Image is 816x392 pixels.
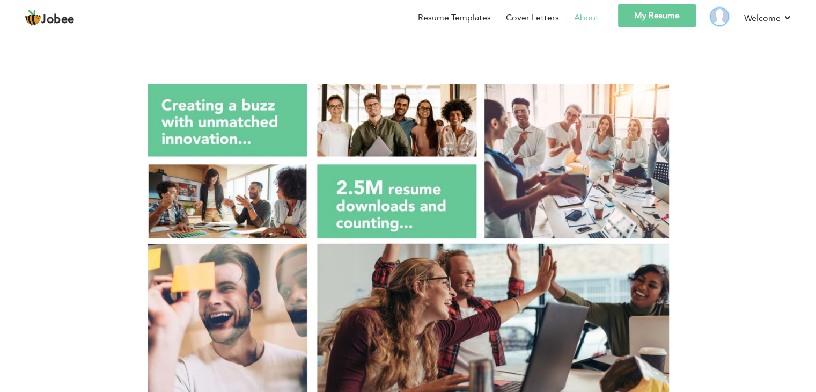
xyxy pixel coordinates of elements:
[744,11,792,25] a: Welcome
[418,11,491,24] a: Resume Templates
[506,11,559,24] a: Cover Letters
[24,9,75,26] a: Jobee
[574,11,599,24] a: About
[618,4,696,27] a: My Resume
[24,9,41,26] img: jobee.io
[41,14,75,26] span: Jobee
[711,8,728,25] img: Profile Img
